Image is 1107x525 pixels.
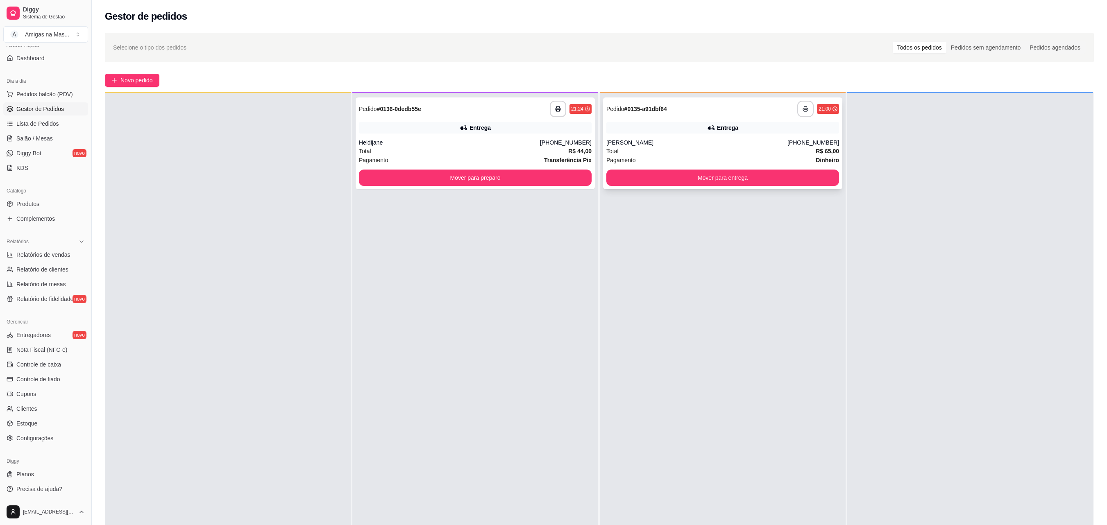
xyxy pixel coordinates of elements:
[3,468,88,481] a: Planos
[23,509,75,515] span: [EMAIL_ADDRESS][DOMAIN_NAME]
[16,200,39,208] span: Produtos
[3,197,88,210] a: Produtos
[3,212,88,225] a: Complementos
[606,138,787,147] div: [PERSON_NAME]
[16,470,34,478] span: Planos
[16,485,62,493] span: Precisa de ajuda?
[16,251,70,259] span: Relatórios de vendas
[3,278,88,291] a: Relatório de mesas
[105,10,187,23] h2: Gestor de pedidos
[3,373,88,386] a: Controle de fiado
[3,387,88,401] a: Cupons
[16,375,60,383] span: Controle de fiado
[946,42,1025,53] div: Pedidos sem agendamento
[3,292,88,305] a: Relatório de fidelidadenovo
[359,170,592,186] button: Mover para preparo
[105,74,159,87] button: Novo pedido
[3,502,88,522] button: [EMAIL_ADDRESS][DOMAIN_NAME]
[470,124,491,132] div: Entrega
[120,76,153,85] span: Novo pedido
[16,164,28,172] span: KDS
[16,120,59,128] span: Lista de Pedidos
[3,26,88,43] button: Select a team
[540,138,592,147] div: [PHONE_NUMBER]
[3,328,88,342] a: Entregadoresnovo
[568,148,592,154] strong: R$ 44,00
[3,482,88,496] a: Precisa de ajuda?
[23,6,85,14] span: Diggy
[606,106,624,112] span: Pedido
[7,238,29,245] span: Relatórios
[816,148,839,154] strong: R$ 65,00
[3,432,88,445] a: Configurações
[3,343,88,356] a: Nota Fiscal (NFC-e)
[3,117,88,130] a: Lista de Pedidos
[16,405,37,413] span: Clientes
[3,455,88,468] div: Diggy
[111,77,117,83] span: plus
[3,161,88,174] a: KDS
[717,124,738,132] div: Entrega
[16,280,66,288] span: Relatório de mesas
[893,42,946,53] div: Todos os pedidos
[3,263,88,276] a: Relatório de clientes
[16,105,64,113] span: Gestor de Pedidos
[3,358,88,371] a: Controle de caixa
[3,3,88,23] a: DiggySistema de Gestão
[624,106,667,112] strong: # 0135-a91dbf64
[359,138,540,147] div: Heldijane
[606,170,839,186] button: Mover para entrega
[3,315,88,328] div: Gerenciar
[819,106,831,112] div: 21:00
[25,30,69,38] div: Amigas na Mas ...
[3,102,88,115] a: Gestor de Pedidos
[3,88,88,101] button: Pedidos balcão (PDV)
[16,346,67,354] span: Nota Fiscal (NFC-e)
[23,14,85,20] span: Sistema de Gestão
[359,156,388,165] span: Pagamento
[816,157,839,163] strong: Dinheiro
[3,52,88,65] a: Dashboard
[16,331,51,339] span: Entregadores
[3,417,88,430] a: Estoque
[16,90,73,98] span: Pedidos balcão (PDV)
[606,147,619,156] span: Total
[16,149,41,157] span: Diggy Bot
[16,295,73,303] span: Relatório de fidelidade
[571,106,583,112] div: 21:24
[3,147,88,160] a: Diggy Botnovo
[16,54,45,62] span: Dashboard
[3,132,88,145] a: Salão / Mesas
[16,434,53,442] span: Configurações
[606,156,636,165] span: Pagamento
[3,184,88,197] div: Catálogo
[359,106,377,112] span: Pedido
[16,419,37,428] span: Estoque
[3,402,88,415] a: Clientes
[16,360,61,369] span: Controle de caixa
[16,215,55,223] span: Complementos
[3,248,88,261] a: Relatórios de vendas
[3,75,88,88] div: Dia a dia
[377,106,421,112] strong: # 0136-0dedb55e
[16,134,53,143] span: Salão / Mesas
[544,157,592,163] strong: Transferência Pix
[1025,42,1085,53] div: Pedidos agendados
[10,30,18,38] span: A
[787,138,839,147] div: [PHONE_NUMBER]
[16,265,68,274] span: Relatório de clientes
[113,43,186,52] span: Selecione o tipo dos pedidos
[359,147,371,156] span: Total
[16,390,36,398] span: Cupons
